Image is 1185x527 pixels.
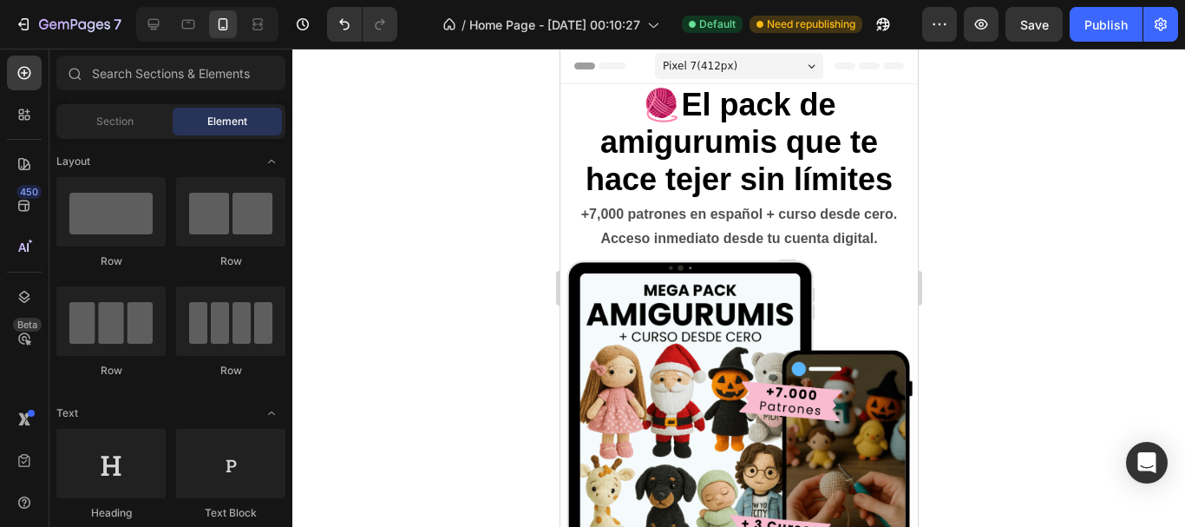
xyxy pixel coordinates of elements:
[767,16,855,32] span: Need republishing
[469,16,640,34] span: Home Page - [DATE] 00:10:27
[258,148,285,175] span: Toggle open
[16,185,42,199] div: 450
[1070,7,1142,42] button: Publish
[56,505,166,521] div: Heading
[13,318,42,332] div: Beta
[56,405,78,421] span: Text
[56,363,166,379] div: Row
[1084,16,1128,34] div: Publish
[1126,442,1168,484] div: Open Intercom Messenger
[56,154,90,169] span: Layout
[176,254,285,269] div: Row
[462,16,466,34] span: /
[327,7,397,42] div: Undo/Redo
[56,254,166,269] div: Row
[176,363,285,379] div: Row
[1005,7,1063,42] button: Save
[96,114,134,129] span: Section
[258,399,285,427] span: Toggle open
[56,56,285,90] input: Search Sections & Elements
[207,114,247,129] span: Element
[114,14,121,35] p: 7
[560,49,918,527] iframe: Design area
[7,7,129,42] button: 7
[1020,17,1049,32] span: Save
[176,505,285,521] div: Text Block
[699,16,736,32] span: Default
